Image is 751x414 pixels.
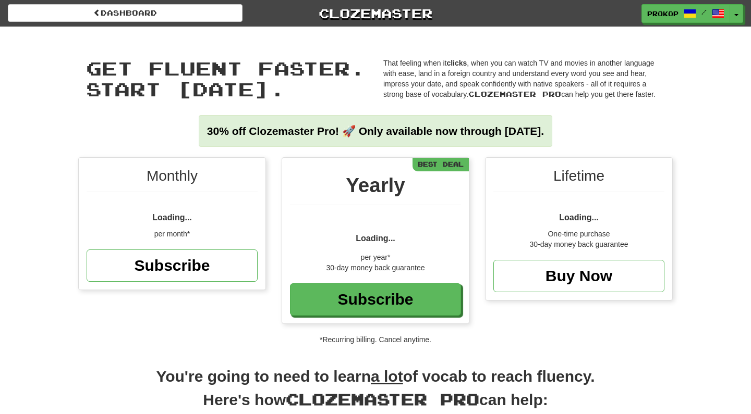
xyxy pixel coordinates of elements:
span: Prokop [647,9,679,18]
div: 30-day money back guarantee [493,239,664,249]
a: Prokop / [641,4,730,23]
div: per month* [87,229,258,239]
span: Clozemaster Pro [468,90,561,98]
div: 30-day money back guarantee [290,262,461,273]
div: Yearly [290,171,461,205]
div: Monthly [87,166,258,192]
div: per year* [290,252,461,262]
span: Loading... [152,213,192,222]
span: Clozemaster Pro [286,390,479,408]
div: Lifetime [493,166,664,192]
div: Best Deal [413,158,469,171]
strong: 30% off Clozemaster Pro! 🚀 Only available now through [DATE]. [207,125,544,137]
a: Dashboard [8,4,243,22]
a: Subscribe [290,283,461,316]
a: Clozemaster [258,4,493,22]
p: That feeling when it , when you can watch TV and movies in another language with ease, land in a ... [383,58,665,99]
span: Loading... [559,213,599,222]
span: Get fluent faster. Start [DATE]. [86,57,366,100]
span: / [701,8,707,16]
u: a lot [371,368,403,385]
a: Buy Now [493,260,664,292]
span: Loading... [356,234,395,243]
div: One-time purchase [493,229,664,239]
strong: clicks [446,59,467,67]
a: Subscribe [87,249,258,282]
